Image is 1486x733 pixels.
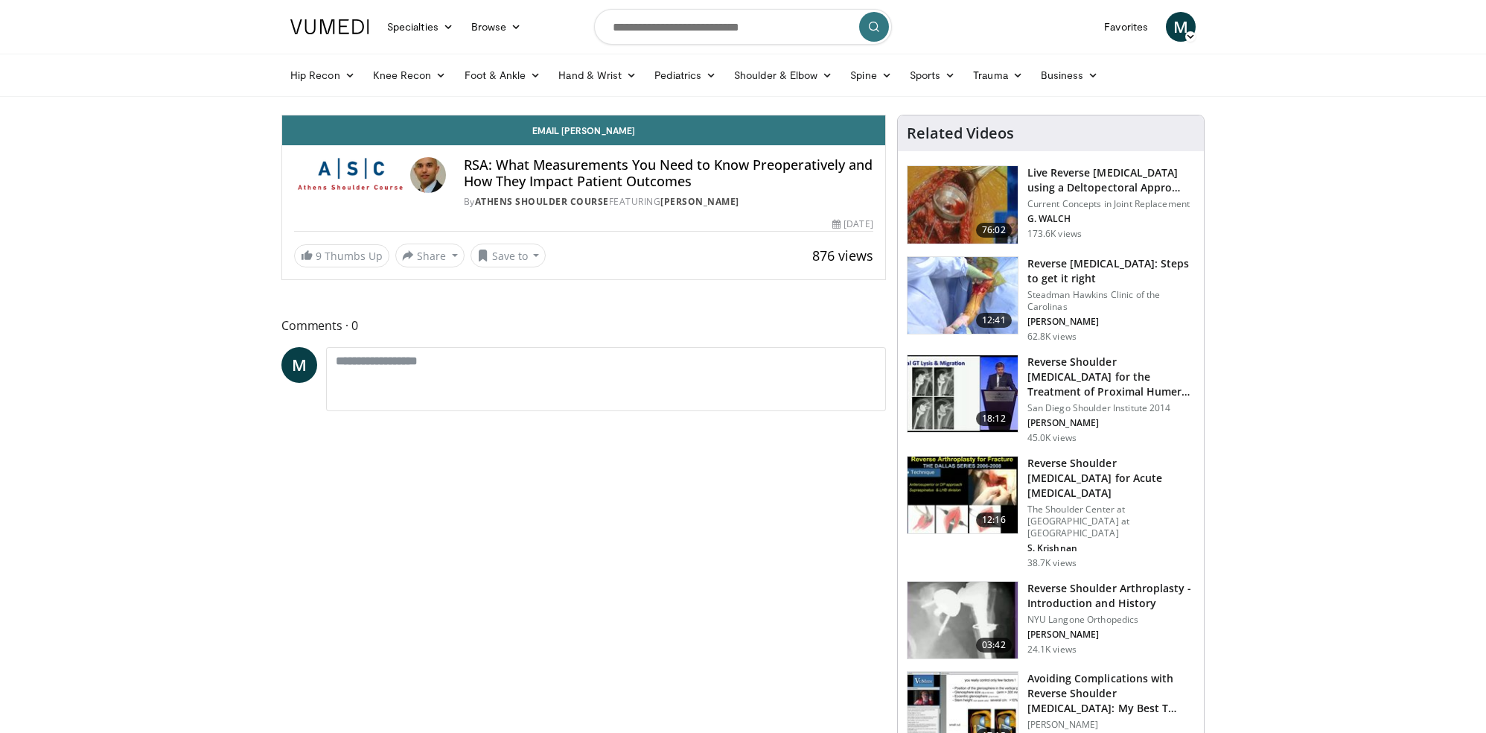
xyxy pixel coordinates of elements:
[1027,557,1077,569] p: 38.7K views
[976,223,1012,238] span: 76:02
[364,60,456,90] a: Knee Recon
[462,12,531,42] a: Browse
[1027,256,1195,286] h3: Reverse [MEDICAL_DATA]: Steps to get it right
[549,60,645,90] a: Hand & Wrist
[832,218,873,231] div: [DATE]
[725,60,841,90] a: Shoulder & Elbow
[976,513,1012,527] span: 12:16
[410,157,446,193] img: Avatar
[1027,228,1082,240] p: 173.6K views
[841,60,900,90] a: Spine
[1027,644,1077,656] p: 24.1K views
[1027,629,1195,641] p: [PERSON_NAME]
[1027,417,1195,429] p: [PERSON_NAME]
[281,60,364,90] a: Hip Recon
[1027,402,1195,414] p: San Diego Shoulder Institute 2014
[1027,504,1195,539] p: The Shoulder Center at [GEOGRAPHIC_DATA] at [GEOGRAPHIC_DATA]
[294,244,389,267] a: 9 Thumbs Up
[294,157,404,193] img: Athens Shoulder Course
[907,256,1195,343] a: 12:41 Reverse [MEDICAL_DATA]: Steps to get it right Steadman Hawkins Clinic of the Carolinas [PER...
[908,582,1018,659] img: zucker_4.png.150x105_q85_crop-smart_upscale.jpg
[976,411,1012,426] span: 18:12
[907,124,1014,142] h4: Related Videos
[1027,432,1077,444] p: 45.0K views
[1095,12,1157,42] a: Favorites
[964,60,1032,90] a: Trauma
[378,12,462,42] a: Specialties
[907,355,1195,444] a: 18:12 Reverse Shoulder [MEDICAL_DATA] for the Treatment of Proximal Humeral … San Diego Shoulder ...
[282,115,885,145] a: Email [PERSON_NAME]
[290,19,369,34] img: VuMedi Logo
[1027,355,1195,399] h3: Reverse Shoulder [MEDICAL_DATA] for the Treatment of Proximal Humeral …
[908,166,1018,244] img: 684033_3.png.150x105_q85_crop-smart_upscale.jpg
[316,249,322,263] span: 9
[1166,12,1196,42] a: M
[395,244,465,267] button: Share
[1027,719,1195,731] p: [PERSON_NAME]
[1027,213,1195,225] p: G. WALCH
[660,195,739,208] a: [PERSON_NAME]
[1027,581,1195,611] h3: Reverse Shoulder Arthroplasty - Introduction and History
[907,165,1195,244] a: 76:02 Live Reverse [MEDICAL_DATA] using a Deltopectoral Appro… Current Concepts in Joint Replacem...
[812,247,873,264] span: 876 views
[907,456,1195,569] a: 12:16 Reverse Shoulder [MEDICAL_DATA] for Acute [MEDICAL_DATA] The Shoulder Center at [GEOGRAPHIC...
[464,195,873,209] div: By FEATURING
[901,60,965,90] a: Sports
[464,157,873,189] h4: RSA: What Measurements You Need to Know Preoperatively and How They Impact Patient Outcomes
[471,244,546,267] button: Save to
[1027,542,1195,554] p: S. Krishnan
[907,581,1195,660] a: 03:42 Reverse Shoulder Arthroplasty - Introduction and History NYU Langone Orthopedics [PERSON_NA...
[976,313,1012,328] span: 12:41
[908,355,1018,433] img: Q2xRg7exoPLTwO8X4xMDoxOjA4MTsiGN.150x105_q85_crop-smart_upscale.jpg
[1027,331,1077,343] p: 62.8K views
[1027,614,1195,626] p: NYU Langone Orthopedics
[645,60,725,90] a: Pediatrics
[1027,165,1195,195] h3: Live Reverse [MEDICAL_DATA] using a Deltopectoral Appro…
[1027,671,1195,716] h3: Avoiding Complications with Reverse Shoulder [MEDICAL_DATA]: My Best T…
[1027,316,1195,328] p: [PERSON_NAME]
[1032,60,1108,90] a: Business
[594,9,892,45] input: Search topics, interventions
[281,316,886,335] span: Comments 0
[1027,198,1195,210] p: Current Concepts in Joint Replacement
[456,60,550,90] a: Foot & Ankle
[908,457,1018,534] img: butch_reverse_arthroplasty_3.png.150x105_q85_crop-smart_upscale.jpg
[908,257,1018,334] img: 326034_0000_1.png.150x105_q85_crop-smart_upscale.jpg
[976,638,1012,653] span: 03:42
[1027,289,1195,313] p: Steadman Hawkins Clinic of the Carolinas
[475,195,609,208] a: Athens Shoulder Course
[281,347,317,383] a: M
[1027,456,1195,501] h3: Reverse Shoulder [MEDICAL_DATA] for Acute [MEDICAL_DATA]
